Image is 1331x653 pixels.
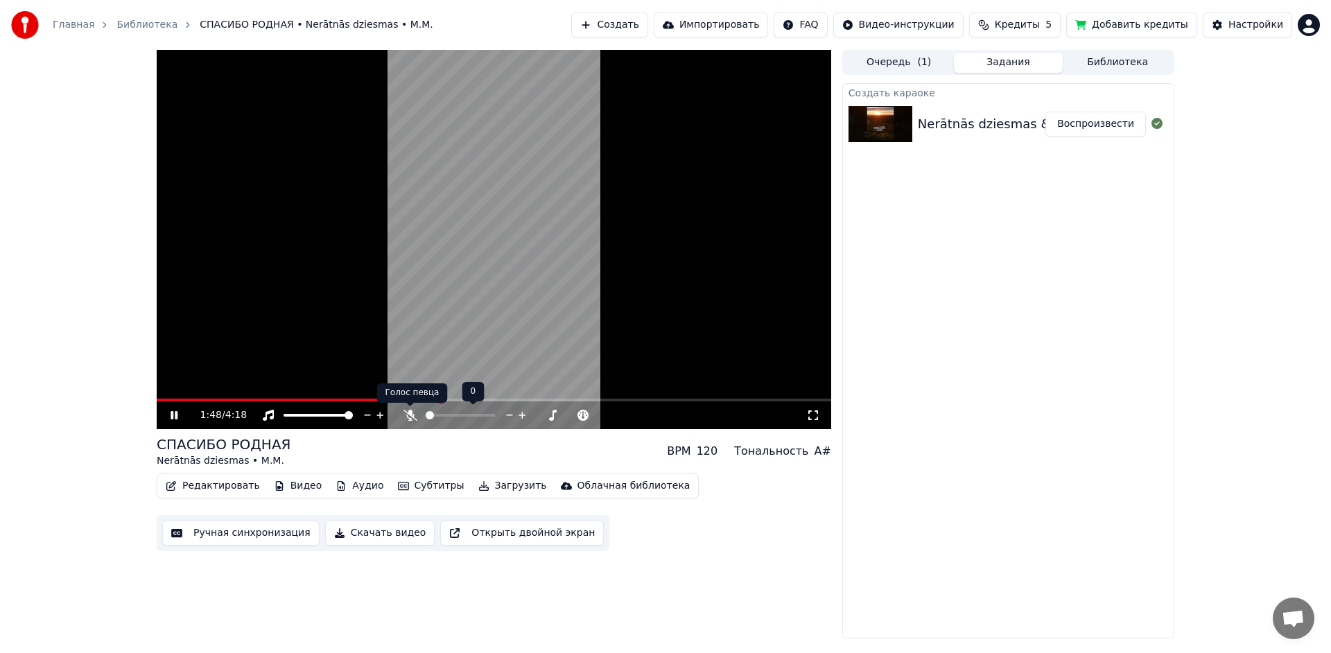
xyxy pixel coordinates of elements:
[200,408,222,422] span: 1:48
[225,408,247,422] span: 4:18
[843,84,1174,101] div: Создать караоке
[330,476,389,496] button: Аудио
[1045,18,1052,32] span: 5
[654,12,769,37] button: Импортировать
[814,443,830,460] div: A#
[1066,12,1197,37] button: Добавить кредиты
[969,12,1061,37] button: Кредиты5
[1203,12,1292,37] button: Настройки
[440,521,604,546] button: Открыть двойной экран
[392,476,470,496] button: Субтитры
[53,18,433,32] nav: breadcrumb
[667,443,690,460] div: BPM
[697,443,718,460] div: 120
[954,53,1063,73] button: Задания
[1045,112,1146,137] button: Воспроизвести
[917,55,931,69] span: ( 1 )
[774,12,827,37] button: FAQ
[577,479,690,493] div: Облачная библиотека
[200,18,433,32] span: СПАСИБО РОДНАЯ • Nerātnās dziesmas • M.M.
[116,18,177,32] a: Библиотека
[11,11,39,39] img: youka
[734,443,808,460] div: Тональность
[462,382,485,401] div: 0
[918,114,1217,134] div: Nerātnās dziesmas & M.M. - СПАСИБО РОДНАЯ
[1273,598,1314,639] div: Открытый чат
[325,521,435,546] button: Скачать видео
[162,521,320,546] button: Ручная синхронизация
[995,18,1040,32] span: Кредиты
[1228,18,1283,32] div: Настройки
[200,408,234,422] div: /
[833,12,964,37] button: Видео-инструкции
[157,454,290,468] div: Nerātnās dziesmas • M.M.
[571,12,647,37] button: Создать
[473,476,553,496] button: Загрузить
[160,476,266,496] button: Редактировать
[53,18,94,32] a: Главная
[377,383,448,403] div: Голос певца
[268,476,328,496] button: Видео
[844,53,954,73] button: Очередь
[1063,53,1172,73] button: Библиотека
[157,435,290,454] div: СПАСИБО РОДНАЯ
